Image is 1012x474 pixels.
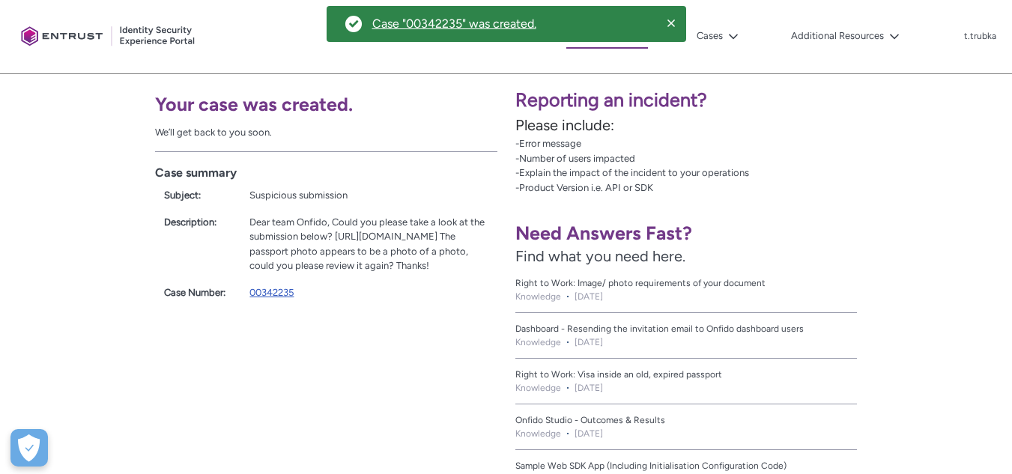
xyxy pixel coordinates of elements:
[515,427,561,440] li: Knowledge
[155,164,497,182] h2: Case summary
[515,381,561,395] li: Knowledge
[249,287,294,298] a: 00342235
[515,335,561,349] li: Knowledge
[515,459,857,473] a: Sample Web SDK App (Including Initialisation Configuration Code)
[515,413,857,427] a: Onfido Studio - Outcomes & Results
[515,322,857,335] a: Dashboard - Resending the invitation email to Onfido dashboard users
[372,16,537,31] a: Case "00342235" was created.
[164,215,231,230] div: Description:
[515,136,1004,195] p: -Error message -Number of users impacted -Explain the impact of the incident to your operations -...
[164,188,231,203] div: Subject:
[515,247,685,265] span: Find what you need here.
[155,125,497,140] div: We’ll get back to you soon.
[515,368,857,381] a: Right to Work: Visa inside an old, expired passport
[10,429,48,467] div: Cookie Preferences
[964,31,996,42] p: t.trubka
[372,16,536,31] div: Case "00342235" was created.
[575,427,603,440] lightning-formatted-date-time: [DATE]
[249,215,488,273] div: Dear team Onfido, Could you please take a look at the submission below? [URL][DOMAIN_NAME] The pa...
[575,335,603,349] lightning-formatted-date-time: [DATE]
[693,25,742,47] button: Cases
[787,25,903,47] button: Additional Resources
[10,429,48,467] button: Open Preferences
[515,222,857,245] h1: Need Answers Fast?
[515,290,561,303] li: Knowledge
[515,86,1004,115] p: Reporting an incident?
[575,290,603,303] lightning-formatted-date-time: [DATE]
[155,93,497,116] h1: Your case was created.
[515,276,857,290] a: Right to Work: Image/ photo requirements of your document
[575,381,603,395] lightning-formatted-date-time: [DATE]
[164,285,231,300] div: Case Number:
[515,114,1004,136] p: Please include:
[249,188,488,203] div: Suspicious submission
[963,28,997,43] button: User Profile t.trubka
